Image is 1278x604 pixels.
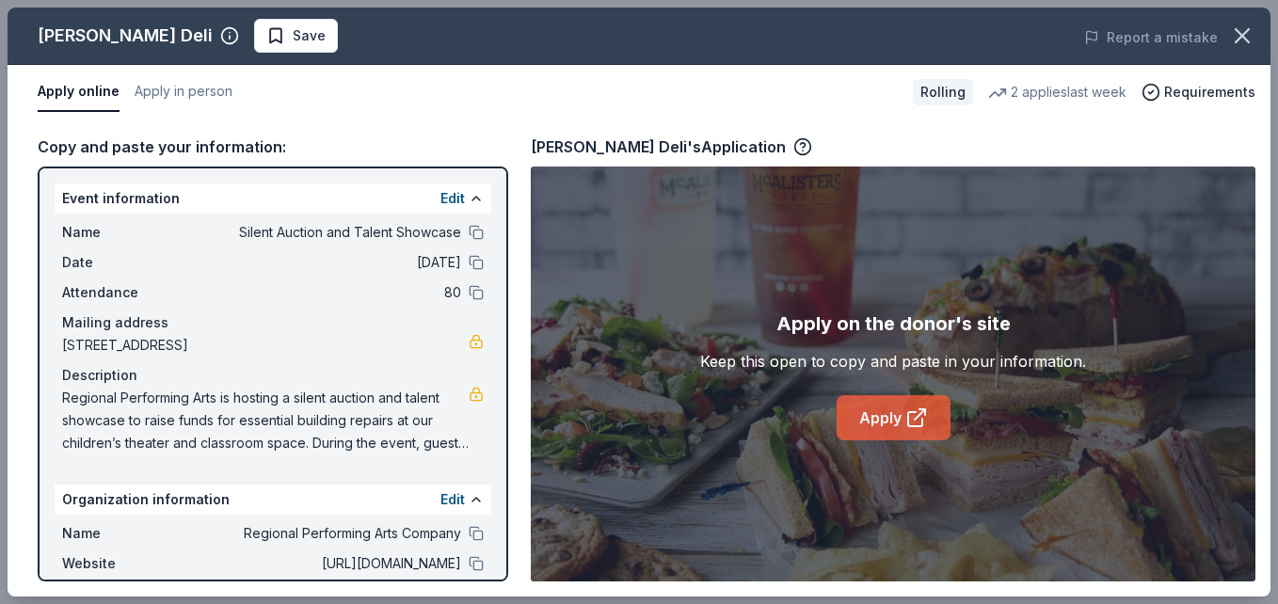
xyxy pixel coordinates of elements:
[62,552,188,575] span: Website
[62,522,188,545] span: Name
[440,187,465,210] button: Edit
[188,552,461,575] span: [URL][DOMAIN_NAME]
[62,251,188,274] span: Date
[38,72,120,112] button: Apply online
[531,135,812,159] div: [PERSON_NAME] Deli's Application
[188,251,461,274] span: [DATE]
[700,350,1086,373] div: Keep this open to copy and paste in your information.
[254,19,338,53] button: Save
[38,21,213,51] div: [PERSON_NAME] Deli
[55,485,491,515] div: Organization information
[62,364,484,387] div: Description
[440,488,465,511] button: Edit
[1164,81,1255,103] span: Requirements
[188,221,461,244] span: Silent Auction and Talent Showcase
[62,221,188,244] span: Name
[188,522,461,545] span: Regional Performing Arts Company
[38,135,508,159] div: Copy and paste your information:
[776,309,1011,339] div: Apply on the donor's site
[135,72,232,112] button: Apply in person
[62,311,484,334] div: Mailing address
[913,79,973,105] div: Rolling
[62,334,469,357] span: [STREET_ADDRESS]
[837,395,951,440] a: Apply
[1142,81,1255,103] button: Requirements
[62,281,188,304] span: Attendance
[62,387,469,454] span: Regional Performing Arts is hosting a silent auction and talent showcase to raise funds for essen...
[55,183,491,214] div: Event information
[293,24,326,47] span: Save
[1084,26,1218,49] button: Report a mistake
[188,281,461,304] span: 80
[988,81,1126,103] div: 2 applies last week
